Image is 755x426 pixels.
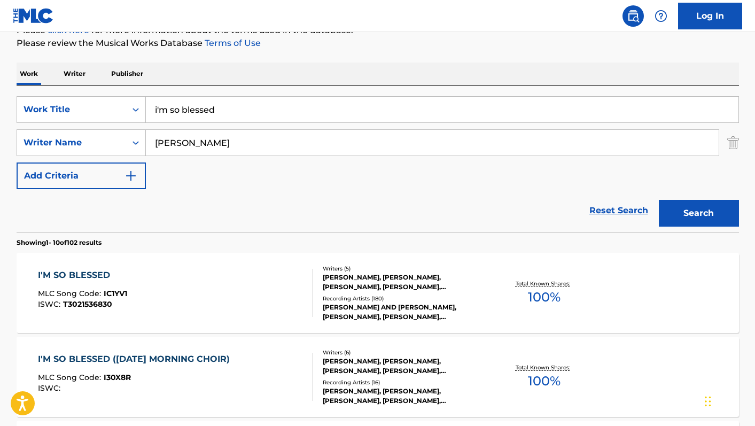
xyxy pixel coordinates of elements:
p: Showing 1 - 10 of 102 results [17,238,102,247]
p: Please review the Musical Works Database [17,37,739,50]
a: Public Search [622,5,644,27]
img: MLC Logo [13,8,54,24]
p: Total Known Shares: [516,280,573,288]
a: Reset Search [584,199,653,222]
a: Terms of Use [203,38,261,48]
span: MLC Song Code : [38,289,104,298]
p: Writer [60,63,89,85]
div: [PERSON_NAME], [PERSON_NAME], [PERSON_NAME], [PERSON_NAME], [PERSON_NAME], [PERSON_NAME] [323,357,484,376]
span: I30X8R [104,373,131,382]
p: Publisher [108,63,146,85]
button: Add Criteria [17,162,146,189]
button: Search [659,200,739,227]
div: Help [650,5,672,27]
img: Delete Criterion [727,129,739,156]
div: [PERSON_NAME], [PERSON_NAME], [PERSON_NAME], [PERSON_NAME], [PERSON_NAME] [323,386,484,406]
div: I'M SO BLESSED ([DATE] MORNING CHOIR) [38,353,235,366]
img: search [627,10,640,22]
img: 9d2ae6d4665cec9f34b9.svg [124,169,137,182]
div: Drag [705,385,711,417]
div: Work Title [24,103,120,116]
div: Writers ( 5 ) [323,265,484,273]
div: [PERSON_NAME], [PERSON_NAME], [PERSON_NAME], [PERSON_NAME], [PERSON_NAME] [323,273,484,292]
span: ISWC : [38,299,63,309]
div: Writer Name [24,136,120,149]
span: IC1YV1 [104,289,127,298]
img: help [655,10,667,22]
span: T3021536830 [63,299,112,309]
a: Log In [678,3,742,29]
form: Search Form [17,96,739,232]
p: Work [17,63,41,85]
div: Writers ( 6 ) [323,348,484,357]
iframe: Chat Widget [702,375,755,426]
div: I'M SO BLESSED [38,269,127,282]
div: Recording Artists ( 180 ) [323,295,484,303]
a: I'M SO BLESSEDMLC Song Code:IC1YV1ISWC:T3021536830Writers (5)[PERSON_NAME], [PERSON_NAME], [PERSO... [17,253,739,333]
a: I'M SO BLESSED ([DATE] MORNING CHOIR)MLC Song Code:I30X8RISWC:Writers (6)[PERSON_NAME], [PERSON_N... [17,337,739,417]
span: 100 % [528,288,561,307]
div: [PERSON_NAME] AND [PERSON_NAME], [PERSON_NAME], [PERSON_NAME], [PERSON_NAME] [323,303,484,322]
span: ISWC : [38,383,63,393]
span: MLC Song Code : [38,373,104,382]
span: 100 % [528,371,561,391]
div: Recording Artists ( 16 ) [323,378,484,386]
p: Total Known Shares: [516,363,573,371]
